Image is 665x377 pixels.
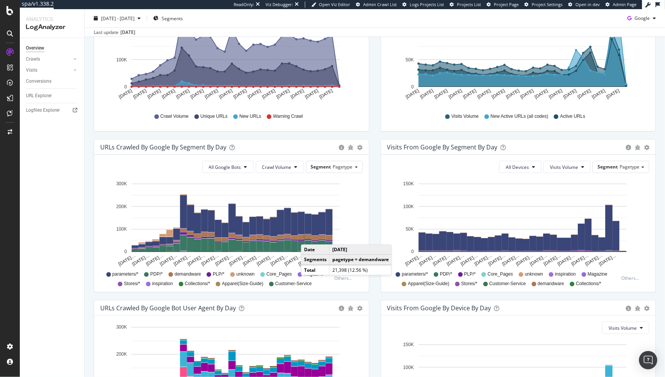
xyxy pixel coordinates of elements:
span: Collections/* [185,281,210,287]
span: demandware [175,271,201,278]
span: All Devices [506,164,529,170]
span: Crawl Volume [160,113,189,120]
span: Customer-Service [489,281,526,287]
a: Projects List [450,2,481,8]
span: Customer-Service [275,281,312,287]
td: [DATE] [329,245,391,255]
span: Logs Projects List [410,2,444,7]
span: Stores/* [461,281,478,287]
span: All Google Bots [209,164,241,170]
div: circle-info [626,306,631,311]
div: Logfiles Explorer [26,106,60,114]
text: [DATE] [319,88,334,100]
span: Apparel(Size-Guide) [222,281,263,287]
div: Last update [94,29,135,36]
td: pagetype = demandware [329,255,391,265]
text: [DATE] [490,88,506,100]
text: [DATE] [591,88,606,100]
div: gear [357,306,363,311]
span: PDP/* [150,271,163,278]
div: Visits [26,66,37,74]
span: Google [635,15,650,21]
span: Pagetype [333,164,353,170]
text: [DATE] [462,88,477,100]
text: [DATE] [247,88,262,100]
text: 300K [116,325,127,330]
span: Core_Pages [266,271,292,278]
button: [DATE] - [DATE] [91,12,144,24]
text: 100K [403,204,413,209]
text: 100K [116,227,127,232]
span: Visits Volume [609,325,637,331]
button: Google [624,12,659,24]
div: gear [644,306,649,311]
span: Open Viz Editor [319,2,350,7]
span: parameters/* [112,271,139,278]
text: 150K [403,342,413,348]
a: Conversions [26,77,79,85]
div: URLs Crawled by Google By Segment By Day [100,143,226,151]
button: Visits Volume [543,161,591,173]
div: gear [357,145,363,150]
text: 50K [405,227,413,232]
span: inspiration [152,281,173,287]
span: Visits Volume [550,164,578,170]
text: [DATE] [118,88,133,100]
span: Stores/* [124,281,140,287]
a: Project Settings [524,2,562,8]
text: [DATE] [232,88,248,100]
div: Open Intercom Messenger [639,351,657,369]
div: Overview [26,44,44,52]
div: bug [348,145,354,150]
text: 100K [403,365,413,370]
text: [DATE] [304,88,319,100]
span: Collections/* [576,281,601,287]
span: Segment [598,164,618,170]
span: New URLs [239,113,261,120]
div: Analytics [26,15,78,23]
div: bug [348,306,354,311]
button: All Devices [499,161,542,173]
span: demandware [538,281,564,287]
div: [DATE] [120,29,135,36]
span: Apparel(Size-Guide) [408,281,449,287]
span: Admin Page [613,2,636,7]
div: Crawls [26,55,40,63]
div: ReadOnly: [234,2,254,8]
span: Crawl Volume [262,164,292,170]
text: 0 [124,84,127,90]
div: Visits from Google By Segment By Day [387,143,498,151]
div: circle-info [339,306,345,311]
text: [DATE] [261,88,276,100]
button: Segments [150,12,186,24]
a: URL Explorer [26,92,79,100]
span: New Active URLs (all codes) [490,113,548,120]
text: [DATE] [204,88,219,100]
span: Admin Crawl List [363,2,397,7]
div: circle-info [339,145,345,150]
span: [DATE] - [DATE] [101,15,135,21]
div: Others... [621,275,643,281]
text: [DATE] [562,88,577,100]
text: [DATE] [276,88,291,100]
text: 150K [403,181,413,187]
text: [DATE] [448,88,463,100]
text: 100K [116,57,127,63]
span: Warning Crawl [273,113,303,120]
text: [DATE] [433,88,449,100]
text: [DATE] [189,88,205,100]
a: Overview [26,44,79,52]
span: PLP/* [464,271,476,278]
span: Magazine [588,271,607,278]
span: Active URLs [560,113,585,120]
div: Visits From Google By Device By Day [387,304,491,312]
text: 200K [116,204,127,209]
span: Project Page [494,2,519,7]
div: Others... [335,275,356,281]
text: [DATE] [505,88,520,100]
span: PLP/* [213,271,224,278]
span: unknown [525,271,543,278]
button: Visits Volume [602,322,649,334]
svg: A chart. [387,179,647,268]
